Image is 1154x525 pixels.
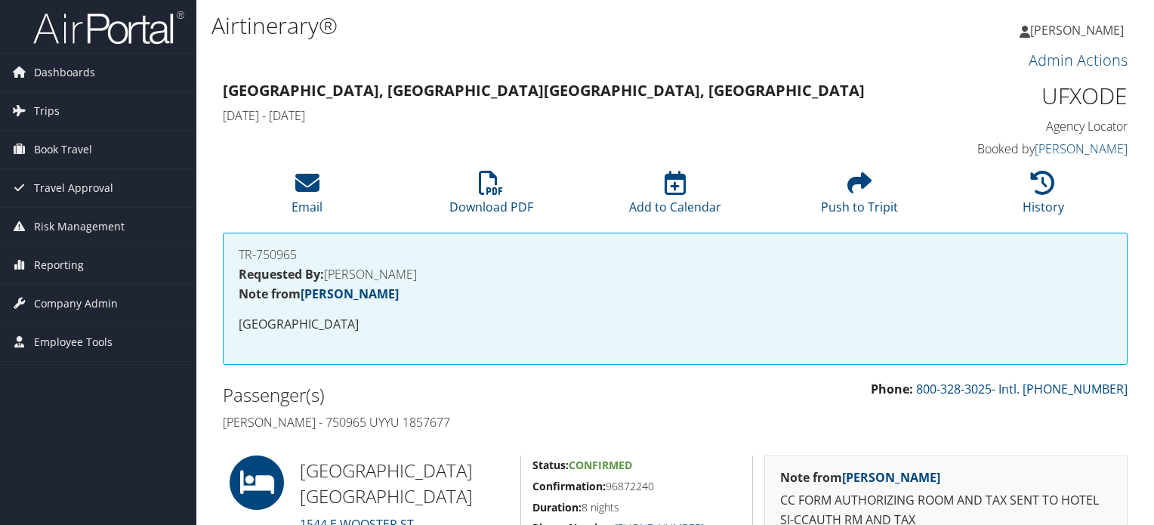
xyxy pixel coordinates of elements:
strong: [GEOGRAPHIC_DATA], [GEOGRAPHIC_DATA] [GEOGRAPHIC_DATA], [GEOGRAPHIC_DATA] [223,80,865,100]
a: Admin Actions [1029,50,1128,70]
a: [PERSON_NAME] [1035,141,1128,157]
strong: Phone: [871,381,913,397]
h5: 8 nights [532,500,741,515]
span: [PERSON_NAME] [1030,22,1124,39]
h4: [DATE] - [DATE] [223,107,896,124]
strong: Status: [532,458,569,472]
span: Employee Tools [34,323,113,361]
h5: 96872240 [532,479,741,494]
span: Confirmed [569,458,632,472]
a: 800-328-3025- Intl. [PHONE_NUMBER] [916,381,1128,397]
h1: Airtinerary® [211,10,830,42]
h4: [PERSON_NAME] - 750965 UYYU 1857677 [223,414,664,431]
a: [PERSON_NAME] [301,286,399,302]
strong: Duration: [532,500,582,514]
a: Push to Tripit [821,179,898,215]
strong: Requested By: [239,266,324,283]
h4: [PERSON_NAME] [239,268,1112,280]
h2: [GEOGRAPHIC_DATA] [GEOGRAPHIC_DATA] [300,458,509,508]
span: Risk Management [34,208,125,246]
h4: Booked by [918,141,1128,157]
a: Download PDF [449,179,533,215]
strong: Note from [780,469,940,486]
a: History [1023,179,1064,215]
span: Company Admin [34,285,118,323]
a: [PERSON_NAME] [1020,8,1139,53]
a: Add to Calendar [629,179,721,215]
a: [PERSON_NAME] [842,469,940,486]
span: Dashboards [34,54,95,91]
span: Travel Approval [34,169,113,207]
span: Reporting [34,246,84,284]
img: airportal-logo.png [33,10,184,45]
a: Email [292,179,322,215]
strong: Confirmation: [532,479,606,493]
span: Book Travel [34,131,92,168]
h1: UFXODE [918,80,1128,112]
h2: Passenger(s) [223,382,664,408]
strong: Note from [239,286,399,302]
p: [GEOGRAPHIC_DATA] [239,315,1112,335]
h4: TR-750965 [239,249,1112,261]
h4: Agency Locator [918,118,1128,134]
span: Trips [34,92,60,130]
